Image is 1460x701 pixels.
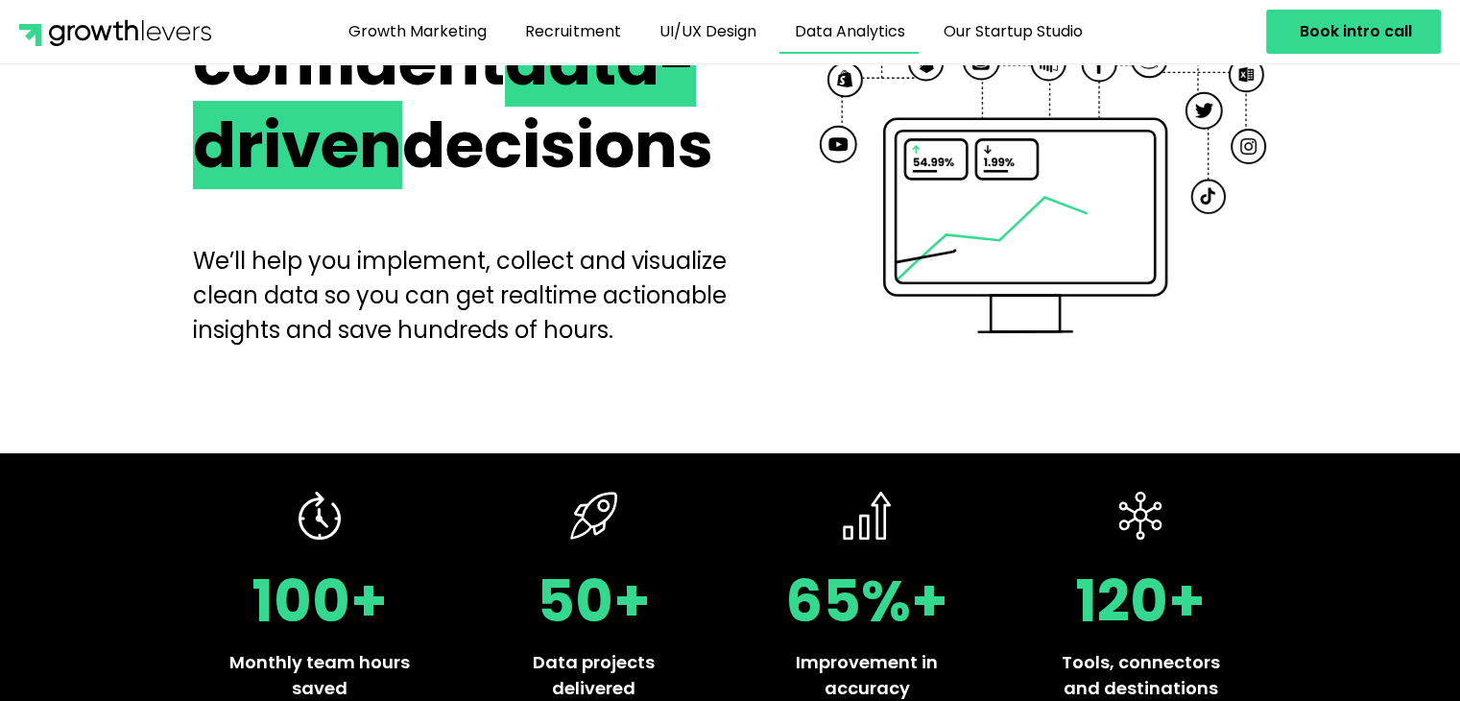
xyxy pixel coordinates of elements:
[232,10,1199,54] nav: Menu
[769,649,966,701] p: Improvement in accuracy
[334,10,501,54] a: Growth Marketing
[779,10,919,54] a: Data Analytics
[1300,24,1412,39] span: Book intro call
[769,572,966,630] h2: 65%+
[222,649,419,701] p: Monthly team hours saved
[222,572,419,630] h2: 100+
[511,10,634,54] a: Recruitment
[644,10,770,54] a: UI/UX Design
[1042,572,1239,630] h2: 120+
[495,572,692,630] h2: 50+
[495,649,692,701] p: Data projects delivered
[193,18,696,189] span: data-driven
[1042,649,1239,701] p: Tools, connectors and destinations
[1266,10,1441,54] a: Book intro call
[193,244,743,348] p: We’ll help you implement, collect and visualize clean data so you can get realtime actionable ins...
[928,10,1096,54] a: Our Startup Studio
